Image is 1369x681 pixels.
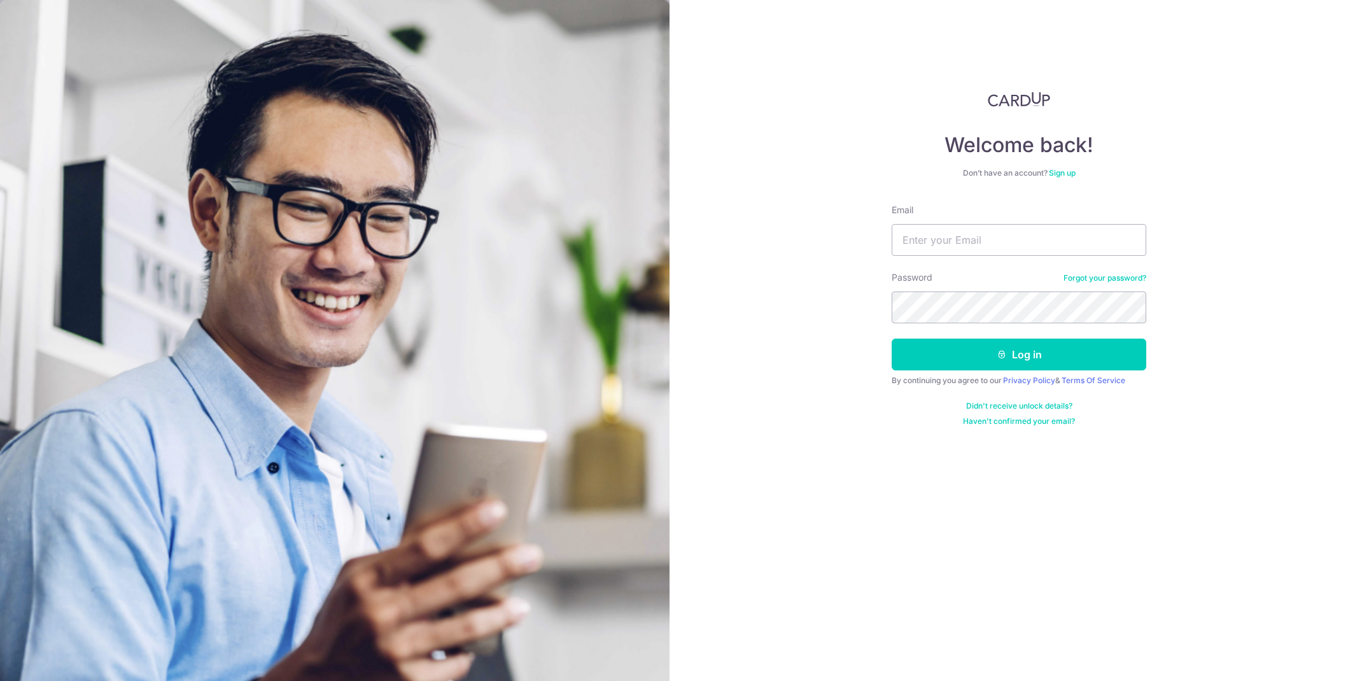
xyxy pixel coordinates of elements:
a: Didn't receive unlock details? [966,401,1072,411]
h4: Welcome back! [892,132,1146,158]
input: Enter your Email [892,224,1146,256]
a: Haven't confirmed your email? [963,416,1075,426]
label: Email [892,204,913,216]
div: Don’t have an account? [892,168,1146,178]
div: By continuing you agree to our & [892,376,1146,386]
label: Password [892,271,932,284]
a: Privacy Policy [1003,376,1055,385]
a: Sign up [1049,168,1076,178]
button: Log in [892,339,1146,370]
img: CardUp Logo [988,92,1050,107]
a: Terms Of Service [1062,376,1125,385]
a: Forgot your password? [1064,273,1146,283]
